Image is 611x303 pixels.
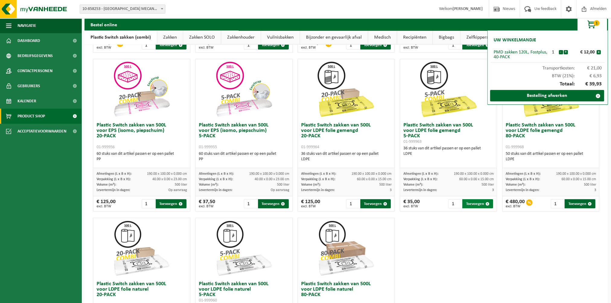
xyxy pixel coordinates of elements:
[300,30,368,44] a: Bijzonder en gevaarlijk afval
[214,218,274,278] img: 01-999960
[199,188,232,192] span: Levertermijn in dagen:
[556,172,596,176] span: 190.00 x 100.00 x 0.000 cm
[84,18,123,30] h2: Bestel online
[390,188,391,192] span: 3
[301,151,391,162] div: 36 stuks van dit artikel passen er op een pallet
[258,199,289,208] button: Toevoegen
[403,46,422,49] span: excl. BTW
[271,188,289,192] span: Op aanvraag
[80,5,165,13] span: 10-858253 - PHOENIX MECANO NV - DEINZE
[96,40,115,49] div: € 240,00
[84,30,157,44] a: Plastic Switch zakken (combi)
[505,172,540,176] span: Afmetingen (L x B x H):
[351,172,391,176] span: 190.00 x 100.00 x 0.000 cm
[96,188,130,192] span: Levertermijn in dagen:
[505,151,596,162] div: 50 stuks van dit artikel passen er op een pallet
[96,157,187,162] div: PP
[491,33,539,47] h2: Uw winkelmandje
[18,18,36,33] span: Navigatie
[111,59,172,120] img: 01-999956
[494,50,548,59] div: PMD zakken 120L, Fostplus, 40-PACK
[199,151,289,162] div: 60 stuks van dit artikel passen er op een pallet
[346,199,359,208] input: 1
[96,172,131,176] span: Afmetingen (L x B x H):
[142,40,155,49] input: 1
[403,139,421,144] span: 01-999963
[453,7,483,11] strong: [PERSON_NAME]
[594,188,596,192] span: 3
[80,5,165,14] span: 10-858253 - PHOENIX MECANO NV - DEINZE
[152,177,187,181] span: 40.00 x 0.00 x 23.00 cm
[156,40,186,49] button: Toevoegen
[403,199,419,208] div: € 35,00
[301,172,336,176] span: Afmetingen (L x B x H):
[199,145,217,149] span: 01-999955
[316,59,376,120] img: 01-999964
[301,188,334,192] span: Levertermijn in dagen:
[255,177,289,181] span: 40.00 x 0.00 x 23.00 cm
[593,20,600,26] span: 1
[199,205,215,208] span: excl. BTW
[96,145,114,149] span: 01-999956
[156,199,186,208] button: Toevoegen
[199,172,234,176] span: Afmetingen (L x B x H):
[96,151,187,162] div: 60 stuks van dit artikel passen er op een pallet
[360,40,391,49] button: Toevoegen
[249,172,289,176] span: 190.00 x 100.00 x 0.000 cm
[277,183,289,187] span: 500 liter
[199,177,233,181] span: Verpakking (L x B x H):
[491,63,605,71] div: Transportkosten:
[199,123,289,150] h3: Plastic Switch zakken van 500L voor EPS (isomo, piepschuim) 5-PACK
[18,63,53,78] span: Contactpersonen
[147,172,187,176] span: 190.00 x 100.00 x 0.000 cm
[368,30,397,44] a: Medisch
[569,50,597,55] div: € 12,00
[96,205,115,208] span: excl. BTW
[481,183,494,187] span: 500 liter
[505,205,524,208] span: excl. BTW
[505,157,596,162] div: LDPE
[96,199,115,208] div: € 125,00
[575,81,602,87] span: € 39,93
[18,33,40,48] span: Dashboard
[448,40,462,49] input: 1
[505,145,523,149] span: 01-999968
[403,205,419,208] span: excl. BTW
[316,218,376,278] img: 01-999970
[490,90,604,101] a: Bestelling afwerken
[18,124,66,139] span: Acceptatievoorwaarden
[403,151,494,157] div: LDPE
[551,199,564,208] input: 1
[301,123,391,150] h3: Plastic Switch zakken van 500L voor LDPE folie gemengd 20-PACK
[199,199,215,208] div: € 37,50
[403,177,437,181] span: Verpakking (L x B x H):
[577,18,607,30] button: 1
[453,172,494,176] span: 190.00 x 100.00 x 0.000 cm
[96,123,187,150] h3: Plastic Switch zakken van 500L voor EPS (isomo, piepschuim) 20-PACK
[505,183,525,187] span: Volume (m³):
[597,50,601,54] button: x
[301,183,320,187] span: Volume (m³):
[199,40,215,49] div: € 70,00
[492,188,494,192] span: 3
[96,183,116,187] span: Volume (m³):
[397,30,432,44] a: Recipiënten
[18,94,36,109] span: Kalender
[403,188,437,192] span: Levertermijn in dagen:
[491,71,605,78] div: BTW (21%):
[301,205,320,208] span: excl. BTW
[559,50,563,54] button: -
[491,78,605,90] div: Totaal:
[261,30,300,44] a: Vuilnisbakken
[379,183,391,187] span: 500 liter
[418,59,479,120] img: 01-999963
[548,50,558,55] div: 1
[199,157,289,162] div: PP
[157,30,183,44] a: Zakken
[357,177,391,181] span: 60.00 x 0.00 x 15.00 cm
[403,183,423,187] span: Volume (m³):
[403,172,438,176] span: Afmetingen (L x B x H):
[199,298,217,303] span: 01-999960
[214,59,274,120] img: 01-999955
[258,40,289,49] button: Toevoegen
